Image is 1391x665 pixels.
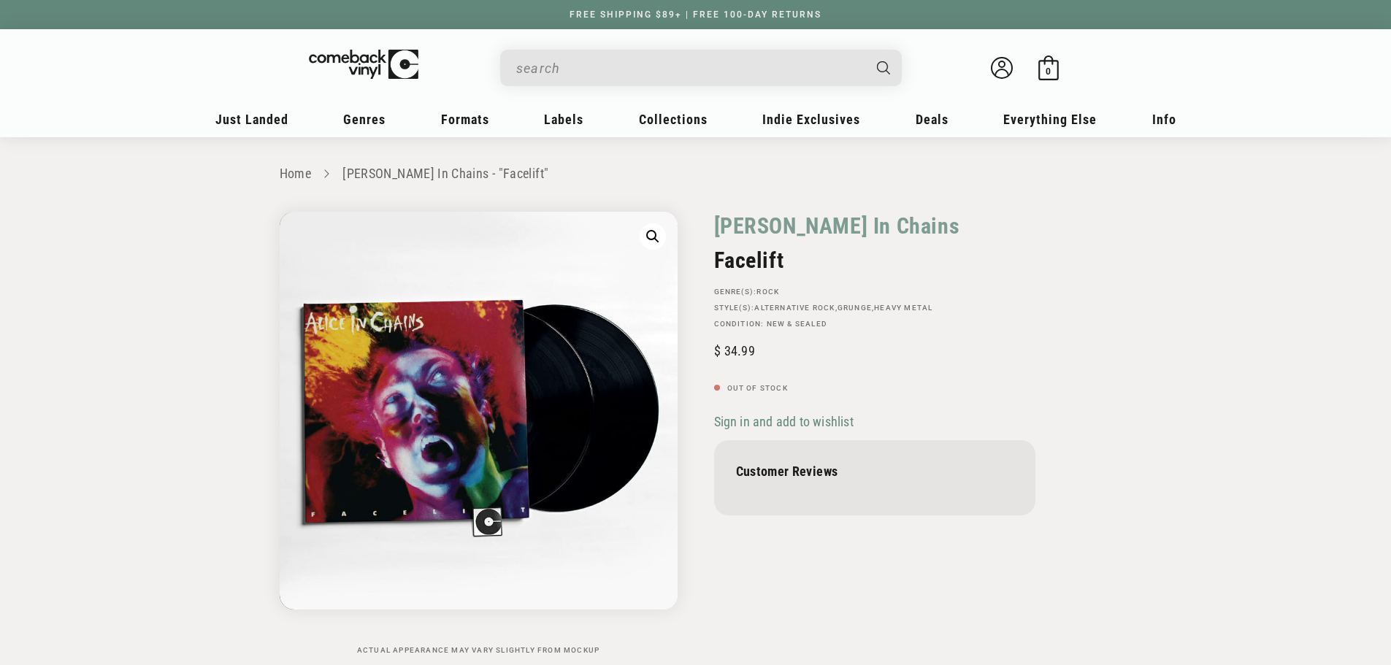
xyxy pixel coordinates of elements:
[1152,112,1176,127] span: Info
[280,212,678,655] media-gallery: Gallery Viewer
[714,414,854,429] span: Sign in and add to wishlist
[441,112,489,127] span: Formats
[1046,66,1051,77] span: 0
[714,288,1035,296] p: GENRE(S):
[544,112,583,127] span: Labels
[639,112,708,127] span: Collections
[516,53,862,83] input: search
[555,9,836,20] a: FREE SHIPPING $89+ | FREE 100-DAY RETURNS
[280,164,1112,185] nav: breadcrumbs
[714,384,1035,393] p: Out of stock
[215,112,288,127] span: Just Landed
[874,304,932,312] a: Heavy Metal
[342,166,548,181] a: [PERSON_NAME] In Chains - "Facelift"
[280,646,678,655] p: Actual appearance may vary slightly from mockup
[714,320,1035,328] p: Condition: New & Sealed
[500,50,902,86] div: Search
[714,304,1035,312] p: STYLE(S): , ,
[754,304,835,312] a: Alternative Rock
[736,464,1013,479] p: Customer Reviews
[756,288,779,296] a: Rock
[714,343,721,358] span: $
[343,112,386,127] span: Genres
[1003,112,1097,127] span: Everything Else
[280,166,311,181] a: Home
[762,112,860,127] span: Indie Exclusives
[714,212,960,240] a: [PERSON_NAME] In Chains
[714,247,1035,273] h2: Facelift
[864,50,903,86] button: Search
[838,304,872,312] a: Grunge
[916,112,949,127] span: Deals
[714,413,858,430] button: Sign in and add to wishlist
[714,343,755,358] span: 34.99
